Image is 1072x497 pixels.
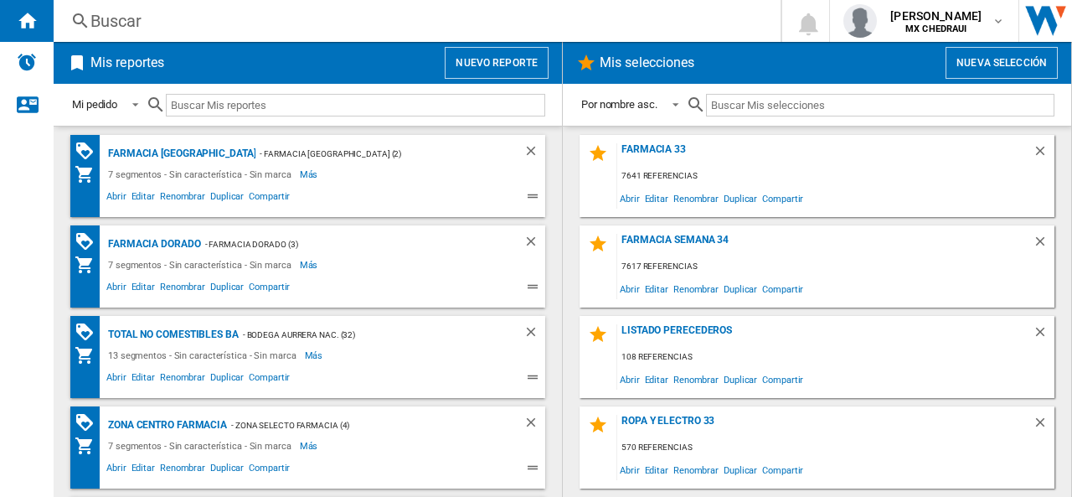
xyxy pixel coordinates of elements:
[104,345,305,365] div: 13 segmentos - Sin característica - Sin marca
[617,368,642,391] span: Abrir
[90,9,737,33] div: Buscar
[581,98,657,111] div: Por nombre asc.
[617,143,1033,166] div: Farmacia 33
[760,368,806,391] span: Compartir
[17,52,37,72] img: alerts-logo.svg
[75,164,104,184] div: Mi colección
[104,279,129,299] span: Abrir
[671,187,721,210] span: Renombrar
[305,345,326,365] span: Más
[905,23,967,34] b: MX CHEDRAUI
[129,279,157,299] span: Editar
[890,8,982,24] span: [PERSON_NAME]
[642,277,671,300] span: Editar
[617,437,1054,458] div: 570 referencias
[721,458,760,481] span: Duplicar
[721,368,760,391] span: Duplicar
[104,460,129,480] span: Abrir
[617,256,1054,277] div: 7617 referencias
[104,189,129,209] span: Abrir
[75,436,104,456] div: Mi colección
[445,47,549,79] button: Nuevo reporte
[246,279,292,299] span: Compartir
[300,255,321,275] span: Más
[617,415,1033,437] div: ropa y electro 33
[523,234,545,255] div: Borrar
[523,143,545,164] div: Borrar
[760,458,806,481] span: Compartir
[1033,234,1054,256] div: Borrar
[843,4,877,38] img: profile.jpg
[642,187,671,210] span: Editar
[166,94,545,116] input: Buscar Mis reportes
[760,187,806,210] span: Compartir
[255,143,490,164] div: - Farmacia [GEOGRAPHIC_DATA] (2)
[1033,415,1054,437] div: Borrar
[104,255,300,275] div: 7 segmentos - Sin característica - Sin marca
[721,277,760,300] span: Duplicar
[75,255,104,275] div: Mi colección
[946,47,1058,79] button: Nueva selección
[617,166,1054,187] div: 7641 referencias
[75,231,104,252] div: Matriz de PROMOCIONES
[617,324,1033,347] div: Listado Perecederos
[104,324,239,345] div: Total No comestibles BA
[208,279,246,299] span: Duplicar
[246,189,292,209] span: Compartir
[1033,143,1054,166] div: Borrar
[129,460,157,480] span: Editar
[104,415,227,436] div: zona centro farmacia
[72,98,117,111] div: Mi pedido
[617,187,642,210] span: Abrir
[671,277,721,300] span: Renombrar
[617,347,1054,368] div: 108 referencias
[75,322,104,343] div: Matriz de PROMOCIONES
[104,436,300,456] div: 7 segmentos - Sin característica - Sin marca
[75,141,104,162] div: Matriz de PROMOCIONES
[246,460,292,480] span: Compartir
[157,279,208,299] span: Renombrar
[157,189,208,209] span: Renombrar
[1033,324,1054,347] div: Borrar
[300,436,321,456] span: Más
[642,368,671,391] span: Editar
[617,234,1033,256] div: Farmacia Semana 34
[706,94,1054,116] input: Buscar Mis selecciones
[129,189,157,209] span: Editar
[104,370,129,390] span: Abrir
[157,370,208,390] span: Renombrar
[75,345,104,365] div: Mi colección
[129,370,157,390] span: Editar
[760,277,806,300] span: Compartir
[596,47,698,79] h2: Mis selecciones
[721,187,760,210] span: Duplicar
[617,458,642,481] span: Abrir
[671,368,721,391] span: Renombrar
[157,460,208,480] span: Renombrar
[239,324,490,345] div: - Bodega Aurrera Nac. (32)
[75,412,104,433] div: Matriz de PROMOCIONES
[104,143,255,164] div: Farmacia [GEOGRAPHIC_DATA]
[104,234,201,255] div: Farmacia Dorado
[208,189,246,209] span: Duplicar
[523,415,545,436] div: Borrar
[300,164,321,184] span: Más
[87,47,167,79] h2: Mis reportes
[671,458,721,481] span: Renombrar
[246,370,292,390] span: Compartir
[227,415,490,436] div: - zona selecto farmacia (4)
[523,324,545,345] div: Borrar
[208,460,246,480] span: Duplicar
[201,234,490,255] div: - Farmacia Dorado (3)
[104,164,300,184] div: 7 segmentos - Sin característica - Sin marca
[642,458,671,481] span: Editar
[208,370,246,390] span: Duplicar
[617,277,642,300] span: Abrir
